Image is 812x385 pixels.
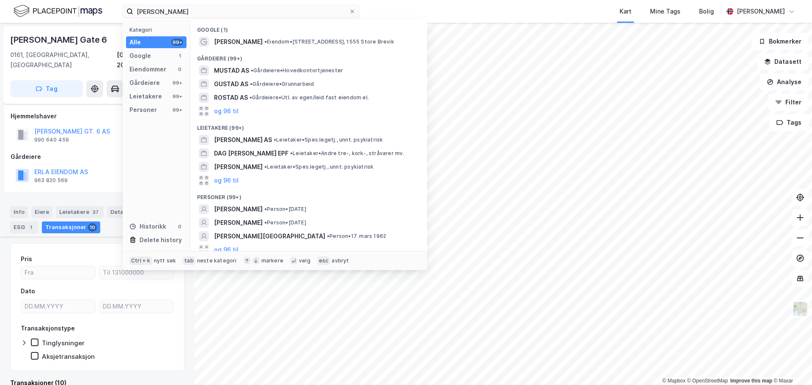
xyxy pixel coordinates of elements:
div: tab [183,257,195,265]
div: velg [299,257,310,264]
a: Improve this map [730,378,772,384]
div: Gårdeiere [129,78,160,88]
button: Datasett [757,53,809,70]
span: Gårdeiere • Grunnarbeid [250,81,314,87]
div: neste kategori [197,257,237,264]
span: Leietaker • Spes.legetj., unnt. psykiatrisk [264,164,373,170]
div: Eiere [31,206,52,218]
button: og 96 til [214,245,239,255]
span: [PERSON_NAME] [214,162,263,172]
div: 99+ [171,106,183,113]
button: Tags [769,114,809,131]
div: Kart [620,6,631,16]
span: Eiendom • [STREET_ADDRESS], 1555 Store Brevik [264,38,394,45]
div: Historikk [129,221,166,232]
div: Gårdeiere [11,152,184,162]
div: Gårdeiere (99+) [190,49,427,64]
span: • [327,233,329,239]
div: 0 [176,223,183,230]
input: Fra [21,266,95,279]
span: Leietaker • Spes.legetj., unnt. psykiatrisk [274,137,383,143]
span: Gårdeiere • Utl. av egen/leid fast eiendom el. [250,94,369,101]
a: Mapbox [662,378,686,384]
div: Leietakere (99+) [190,118,427,133]
span: • [290,150,293,156]
input: Til 131000000 [99,266,173,279]
div: Mine Tags [650,6,680,16]
img: Z [792,301,808,317]
span: Leietaker • Andre tre-, kork-, stråvarer mv. [290,150,404,157]
div: Google [129,51,151,61]
div: 1 [176,52,183,59]
div: 1 [27,223,35,232]
span: • [250,94,252,101]
span: GUSTAD AS [214,79,248,89]
span: • [274,137,276,143]
input: DD.MM.YYYY [99,300,173,313]
span: Person • [DATE] [264,219,306,226]
div: Transaksjoner [42,221,100,233]
img: logo.f888ab2527a4732fd821a326f86c7f29.svg [14,4,102,19]
div: Personer [129,105,157,115]
div: 963 820 569 [34,177,68,184]
div: Aksjetransaksjon [42,352,95,360]
div: esc [317,257,330,265]
div: ESG [10,221,38,233]
div: Datasett [107,206,149,218]
div: 0 [176,66,183,73]
div: 10 [88,223,97,232]
div: nytt søk [154,257,176,264]
div: Kategori [129,27,187,33]
a: OpenStreetMap [687,378,728,384]
div: [GEOGRAPHIC_DATA], 209/131 [117,50,184,70]
div: Personer (99+) [190,187,427,202]
div: Dato [21,286,35,296]
div: 99+ [171,79,183,86]
div: Bolig [699,6,714,16]
div: markere [261,257,283,264]
div: 37 [91,208,100,216]
span: Person • [DATE] [264,206,306,213]
span: Gårdeiere • Hovedkontortjenester [251,67,343,74]
span: [PERSON_NAME] [214,218,263,228]
span: MUSTAD AS [214,66,249,76]
div: Hjemmelshaver [11,111,184,121]
div: Google (1) [190,20,427,35]
button: Analyse [760,74,809,90]
button: Filter [768,94,809,111]
div: Transaksjonstype [21,323,75,333]
span: • [264,38,267,45]
span: DAG [PERSON_NAME] EPF [214,148,288,158]
span: • [251,67,253,74]
span: • [264,219,267,226]
span: [PERSON_NAME] AS [214,135,272,145]
div: Leietakere [129,91,162,101]
button: Bokmerker [752,33,809,50]
div: 990 640 459 [34,137,69,143]
span: [PERSON_NAME] [214,37,263,47]
div: Tinglysninger [42,339,85,347]
span: [PERSON_NAME] [214,204,263,214]
div: 99+ [171,39,183,46]
span: Person • 17. mars 1962 [327,233,386,240]
div: Eiendommer [129,64,166,74]
div: [PERSON_NAME] Gate 6 [10,33,109,46]
input: DD.MM.YYYY [21,300,95,313]
button: og 96 til [214,106,239,116]
div: Delete history [140,235,182,245]
div: Pris [21,254,32,264]
button: Tag [10,80,83,97]
iframe: Chat Widget [770,344,812,385]
div: 99+ [171,93,183,100]
span: • [250,81,252,87]
span: [PERSON_NAME][GEOGRAPHIC_DATA] [214,231,325,241]
span: • [264,206,267,212]
span: • [264,164,267,170]
div: Leietakere [56,206,104,218]
div: 0161, [GEOGRAPHIC_DATA], [GEOGRAPHIC_DATA] [10,50,117,70]
div: Info [10,206,28,218]
div: [PERSON_NAME] [737,6,785,16]
span: ROSTAD AS [214,93,248,103]
div: Ctrl + k [129,257,152,265]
